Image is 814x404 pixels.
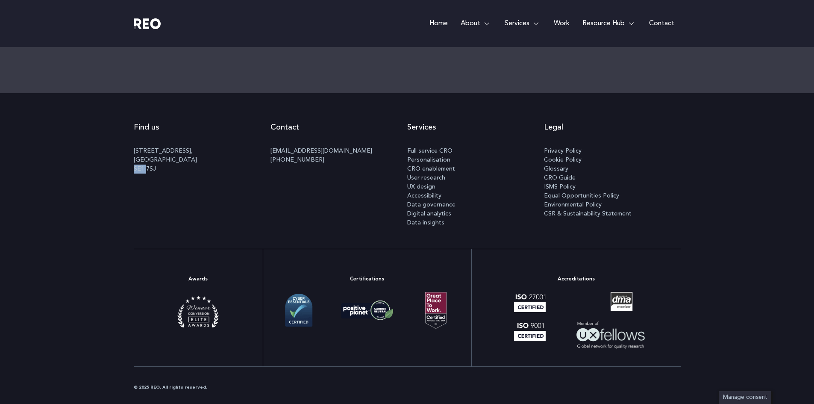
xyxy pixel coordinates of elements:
[544,192,681,201] a: Equal Opportunities Policy
[270,148,372,154] a: [EMAIL_ADDRESS][DOMAIN_NAME]
[407,156,544,165] a: Personalisation
[134,115,270,140] h2: Find us
[134,266,263,292] h2: Awards
[407,209,451,218] span: Digital analytics
[544,147,582,156] span: Privacy Policy
[407,174,544,183] a: User research
[134,147,270,174] p: [STREET_ADDRESS], [GEOGRAPHIC_DATA] SE1 7SJ
[407,201,544,209] a: Data governance
[407,165,544,174] a: CRO enablement
[407,209,544,218] a: Digital analytics
[544,165,568,174] span: Glossary
[544,174,576,183] span: CRO Guide
[544,183,576,192] span: ISMS Policy
[544,209,632,218] span: CSR & Sustainability Statement
[544,165,681,174] a: Glossary
[544,183,681,192] a: ISMS Policy
[407,165,455,174] span: CRO enablement
[407,218,544,227] a: Data insights
[407,218,444,227] span: Data insights
[407,201,455,209] span: Data governance
[407,147,544,156] a: Full service CRO
[407,156,450,165] span: Personalisation
[407,147,453,156] span: Full service CRO
[407,192,544,201] a: Accessibility
[407,174,445,183] span: User research
[544,192,619,201] span: Equal Opportunities Policy
[407,183,435,192] span: UX design
[544,156,681,165] a: Cookie Policy
[723,395,767,400] span: Manage consent
[544,115,681,140] h2: Legal
[544,156,582,165] span: Cookie Policy
[407,115,544,140] h2: Services
[544,201,602,209] span: Environmental Policy
[276,266,458,292] h2: Certifications
[407,192,441,201] span: Accessibility
[485,266,667,292] h2: Accreditations
[407,183,544,192] a: UX design
[134,384,681,391] div: © 2025 REO. All rights reserved.
[544,147,681,156] a: Privacy Policy
[544,209,681,218] a: CSR & Sustainability Statement
[544,201,681,209] a: Environmental Policy
[544,174,681,183] a: CRO Guide
[270,115,407,140] h2: Contact
[270,157,324,163] a: [PHONE_NUMBER]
